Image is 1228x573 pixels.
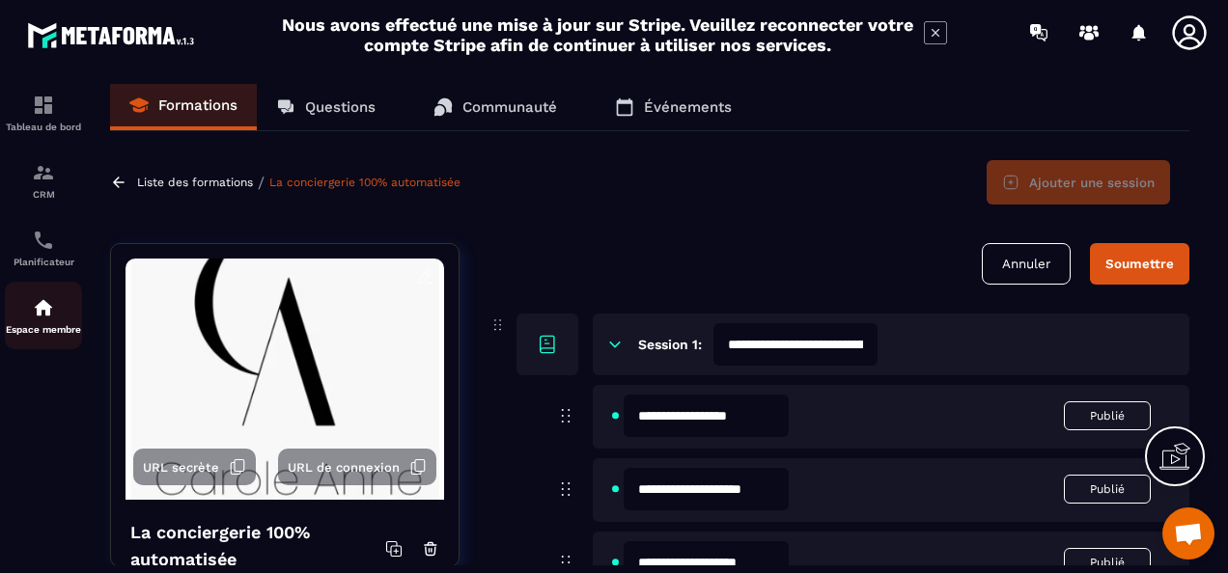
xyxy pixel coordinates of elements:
[32,94,55,117] img: formation
[278,449,436,485] button: URL de connexion
[32,161,55,184] img: formation
[288,460,400,475] span: URL de connexion
[987,160,1170,205] button: Ajouter une session
[1090,243,1189,285] button: Soumettre
[133,449,256,485] button: URL secrète
[32,296,55,319] img: automations
[5,79,82,147] a: formationformationTableau de bord
[1064,475,1151,504] button: Publié
[5,324,82,335] p: Espace membre
[1064,401,1151,430] button: Publié
[1162,507,1214,559] div: Ouvrir le chat
[126,259,444,500] img: background
[982,243,1071,285] button: Annuler
[462,98,557,116] p: Communauté
[258,174,265,192] span: /
[5,282,82,349] a: automationsautomationsEspace membre
[130,519,385,573] h4: La conciergerie 100% automatisée
[158,96,237,114] p: Formations
[644,98,732,116] p: Événements
[32,229,55,252] img: scheduler
[143,460,219,475] span: URL secrète
[5,147,82,214] a: formationformationCRM
[5,189,82,200] p: CRM
[27,17,201,53] img: logo
[281,14,914,55] h2: Nous avons effectué une mise à jour sur Stripe. Veuillez reconnecter votre compte Stripe afin de ...
[5,214,82,282] a: schedulerschedulerPlanificateur
[1105,257,1174,271] div: Soumettre
[269,176,460,189] a: La conciergerie 100% automatisée
[110,84,257,130] a: Formations
[305,98,376,116] p: Questions
[414,84,576,130] a: Communauté
[137,176,253,189] a: Liste des formations
[638,337,702,352] h6: Session 1:
[257,84,395,130] a: Questions
[596,84,751,130] a: Événements
[5,257,82,267] p: Planificateur
[5,122,82,132] p: Tableau de bord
